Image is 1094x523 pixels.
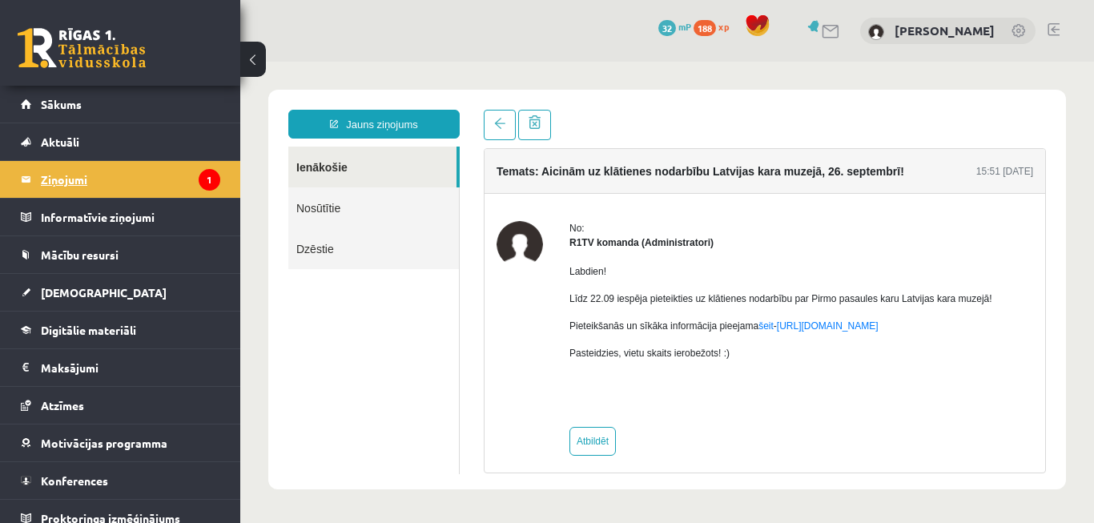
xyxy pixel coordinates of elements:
[199,169,220,191] i: 1
[658,20,676,36] span: 32
[41,247,119,262] span: Mācību resursi
[718,20,729,33] span: xp
[678,20,691,33] span: mP
[329,257,752,272] p: Pieteikšanās un sīkāka informācija pieejama -
[256,103,664,116] h4: Temats: Aicinām uz klātienes nodarbību Latvijas kara muzejā, 26. septembrī!
[21,161,220,198] a: Ziņojumi1
[694,20,737,33] a: 188 xp
[41,161,220,198] legend: Ziņojumi
[329,159,752,174] div: No:
[518,259,533,270] a: šeit
[736,103,793,117] div: 15:51 [DATE]
[41,473,108,488] span: Konferences
[21,274,220,311] a: [DEMOGRAPHIC_DATA]
[329,284,752,299] p: Pasteidzies, vietu skaits ierobežots! :)
[21,123,220,160] a: Aktuāli
[41,285,167,300] span: [DEMOGRAPHIC_DATA]
[21,349,220,386] a: Maksājumi
[41,97,82,111] span: Sākums
[21,312,220,348] a: Digitālie materiāli
[329,230,752,244] p: Līdz 22.09 iespēja pieteikties uz klātienes nodarbību par Pirmo pasaules karu Latvijas kara muzejā!
[18,28,146,68] a: Rīgas 1. Tālmācības vidusskola
[329,175,473,187] strong: R1TV komanda (Administratori)
[658,20,691,33] a: 32 mP
[41,436,167,450] span: Motivācijas programma
[329,203,752,217] p: Labdien!
[329,365,376,394] a: Atbildēt
[21,236,220,273] a: Mācību resursi
[41,398,84,412] span: Atzīmes
[41,199,220,235] legend: Informatīvie ziņojumi
[21,424,220,461] a: Motivācijas programma
[48,85,216,126] a: Ienākošie
[537,259,638,270] a: [URL][DOMAIN_NAME]
[868,24,884,40] img: Inese Lorence
[21,462,220,499] a: Konferences
[41,135,79,149] span: Aktuāli
[21,387,220,424] a: Atzīmes
[694,20,716,36] span: 188
[895,22,995,38] a: [PERSON_NAME]
[48,167,219,207] a: Dzēstie
[41,349,220,386] legend: Maksājumi
[21,199,220,235] a: Informatīvie ziņojumi
[256,159,303,206] img: R1TV komanda
[48,48,219,77] a: Jauns ziņojums
[21,86,220,123] a: Sākums
[48,126,219,167] a: Nosūtītie
[41,323,136,337] span: Digitālie materiāli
